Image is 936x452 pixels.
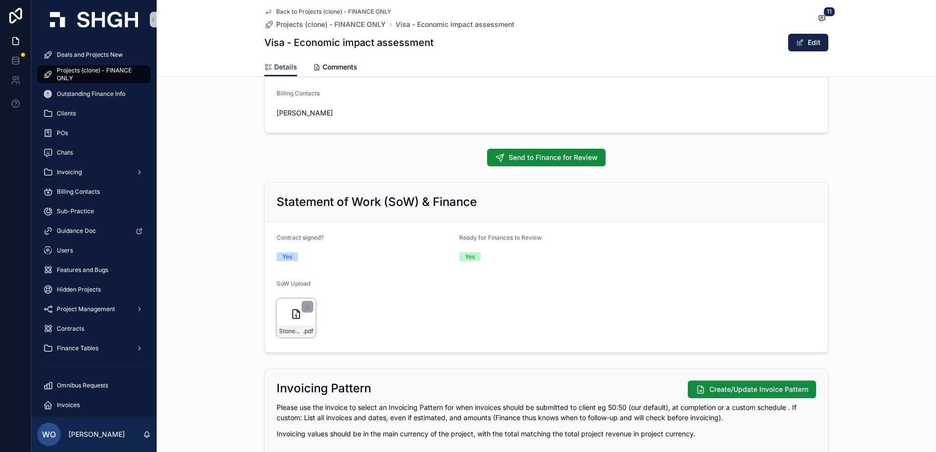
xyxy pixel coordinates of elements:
span: Features and Bugs [57,266,108,274]
h1: Visa - Economic impact assessment [264,36,434,49]
a: Invoices [37,396,151,414]
span: Billing Contacts [277,90,320,97]
a: Deals and Projects New [37,46,151,64]
a: Comments [313,58,357,78]
span: Deals and Projects New [57,51,123,59]
span: Back to Projects (clone) - FINANCE ONLY [276,8,391,16]
a: Projects (clone) - FINANCE ONLY [264,20,386,29]
span: Hidden Projects [57,286,101,294]
span: Guidance Doc [57,227,96,235]
span: Project Management [57,305,115,313]
span: Clients [57,110,76,117]
span: Billing Contacts [57,188,100,196]
p: Invoicing values should be in the main currency of the project, with the total matching the total... [277,429,816,439]
span: Outstanding Finance Info [57,90,125,98]
span: Details [274,62,297,72]
span: Sub-Practice [57,207,94,215]
span: Finance Tables [57,344,98,352]
div: Yes [282,252,292,261]
span: [PERSON_NAME] [277,108,542,118]
a: Visa - Economic impact assessment [396,20,515,29]
span: Chats [57,149,73,157]
div: Yes [465,252,475,261]
button: 11 [816,13,828,25]
span: Invoices [57,401,80,409]
span: Invoicing [57,168,82,176]
span: Ready for Finances to Review [459,234,542,241]
button: Send to Finance for Review [487,149,606,166]
button: Create/Update Invoice Pattern [688,381,816,398]
a: Project Management [37,300,151,318]
span: Projects (clone) - FINANCE ONLY [57,67,141,82]
a: Features and Bugs [37,261,151,279]
span: Send to Finance for Review [509,153,598,162]
a: Details [264,58,297,77]
span: Omnibus Requests [57,382,108,389]
a: POs [37,124,151,142]
button: Edit [788,34,828,51]
span: Contract signed? [277,234,324,241]
a: Hidden Projects [37,281,151,298]
span: Create/Update Invoice Pattern [709,384,808,394]
a: Omnibus Requests [37,377,151,394]
span: .pdf [303,327,313,335]
a: Invoicing [37,163,151,181]
span: POs [57,129,68,137]
a: Clients [37,105,151,122]
a: Sub-Practice [37,203,151,220]
span: SoW Upload [277,280,310,287]
a: Outstanding Finance Info [37,85,151,103]
span: Contracts [57,325,84,333]
a: Users [37,242,151,259]
a: Finance Tables [37,339,151,357]
p: Please use the invoice to select an Invoicing Pattern for when invoices should be submitted to cl... [277,402,816,423]
a: Billing Contacts [37,183,151,201]
a: Contracts [37,320,151,338]
h2: Invoicing Pattern [277,381,371,396]
a: Chats [37,144,151,161]
a: Guidance Doc [37,222,151,240]
span: Comments [323,62,357,72]
span: Projects (clone) - FINANCE ONLY [276,20,386,29]
a: Projects (clone) - FINANCE ONLY [37,66,151,83]
img: App logo [50,12,138,27]
span: Users [57,247,73,254]
p: [PERSON_NAME] [69,429,125,439]
div: scrollable content [31,39,157,417]
span: WO [42,429,56,440]
a: Back to Projects (clone) - FINANCE ONLY [264,8,391,16]
span: 11 [823,7,835,17]
span: Stonehaven_WS_PWR5275739482_[DATE]_Economic-impact-report_R31194_CW2425682.docx [279,327,303,335]
h2: Statement of Work (SoW) & Finance [277,194,477,210]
